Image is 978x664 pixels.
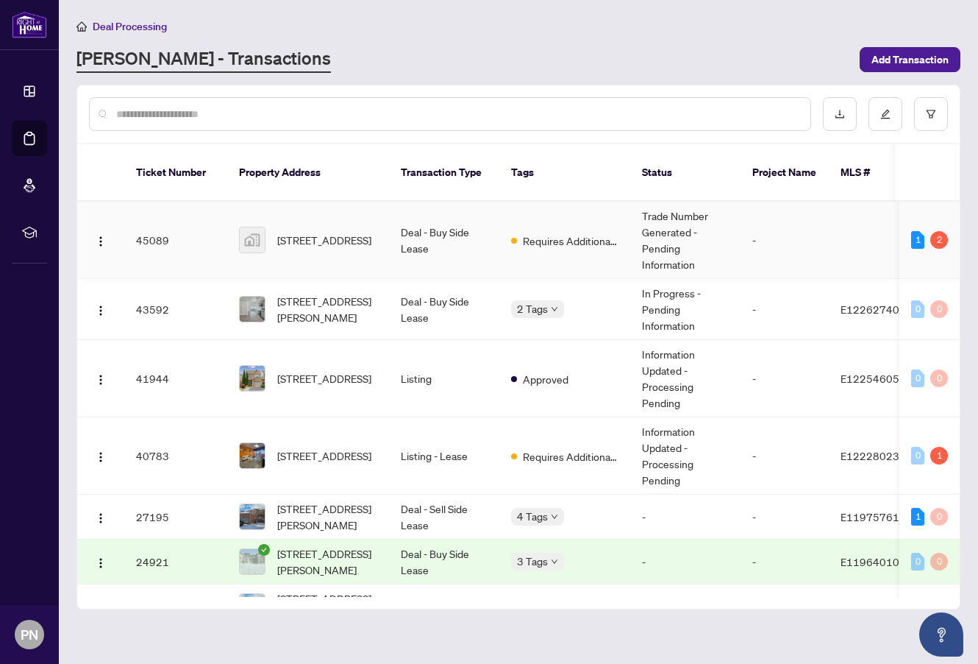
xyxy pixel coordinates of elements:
button: Logo [89,550,113,573]
img: Logo [95,451,107,463]
th: Status [630,144,740,202]
span: E12228023 [840,449,899,462]
td: - [630,540,740,584]
button: Logo [89,297,113,321]
button: Logo [89,367,113,390]
div: 1 [930,447,948,465]
div: 0 [911,370,924,387]
img: thumbnail-img [240,504,265,529]
span: [STREET_ADDRESS][PERSON_NAME] [277,501,377,533]
span: down [551,305,558,313]
td: - [740,279,829,340]
td: 45089 [124,202,227,279]
td: 41944 [124,340,227,417]
th: MLS # [829,144,917,202]
img: thumbnail-img [240,594,265,619]
td: Deal - Buy Side Lease [389,540,499,584]
div: 1 [911,231,924,249]
button: Logo [89,505,113,529]
td: In Progress - Pending Information [630,279,740,340]
span: home [76,21,87,32]
span: filter [926,109,936,119]
td: - [740,495,829,540]
td: Listing - Lease [389,584,499,629]
div: 0 [930,553,948,571]
span: [STREET_ADDRESS][PERSON_NAME] [277,545,377,578]
span: [STREET_ADDRESS] [277,448,371,464]
img: Logo [95,512,107,524]
th: Project Name [740,144,829,202]
span: down [551,558,558,565]
a: [PERSON_NAME] - Transactions [76,46,331,73]
button: filter [914,97,948,131]
td: - [740,540,829,584]
img: thumbnail-img [240,227,265,252]
div: 0 [930,370,948,387]
div: 0 [930,300,948,318]
button: Logo [89,228,113,252]
span: Requires Additional Docs [523,448,618,465]
span: 2 Tags [517,300,548,317]
img: thumbnail-img [240,297,265,322]
th: Transaction Type [389,144,499,202]
div: 2 [930,231,948,249]
span: [STREET_ADDRESS] [277,370,371,386]
td: Deal - Buy Side Lease [389,279,499,340]
button: Logo [89,444,113,467]
td: Trade Number Generated - Pending Information [630,202,740,279]
td: - [740,584,829,629]
td: - [630,495,740,540]
td: 43592 [124,279,227,340]
th: Property Address [227,144,389,202]
img: Logo [95,557,107,569]
span: [STREET_ADDRESS] [277,232,371,248]
td: - [630,584,740,629]
td: Information Updated - Processing Pending [630,417,740,495]
td: 24921 [124,540,227,584]
span: edit [880,109,890,119]
div: 0 [911,553,924,571]
span: [STREET_ADDRESS][PERSON_NAME] [277,590,377,623]
button: Logo [89,595,113,618]
span: Requires Additional Docs [523,233,618,249]
div: 0 [911,447,924,465]
span: Add Transaction [871,48,949,71]
button: download [823,97,857,131]
td: 40783 [124,417,227,495]
img: logo [12,11,47,38]
span: check-circle [258,544,270,556]
span: E11964010 [840,555,899,568]
td: Listing - Lease [389,417,499,495]
span: E12262740 [840,303,899,316]
div: 1 [911,508,924,526]
span: E11975761 [840,510,899,523]
span: 3 Tags [517,553,548,570]
td: Listing [389,340,499,417]
td: 23651 [124,584,227,629]
img: Logo [95,305,107,317]
th: Tags [499,144,630,202]
td: Deal - Buy Side Lease [389,202,499,279]
span: down [551,513,558,520]
span: [STREET_ADDRESS][PERSON_NAME] [277,293,377,325]
td: 27195 [124,495,227,540]
button: Open asap [919,612,963,657]
img: Logo [95,374,107,386]
img: Logo [95,236,107,247]
div: 0 [911,300,924,318]
span: download [835,109,845,119]
img: thumbnail-img [240,549,265,574]
span: E12254605 [840,372,899,385]
span: Deal Processing [93,20,167,33]
span: PN [21,624,38,645]
td: - [740,340,829,417]
button: Add Transaction [860,47,960,72]
div: 0 [930,508,948,526]
td: Deal - Sell Side Lease [389,495,499,540]
span: 4 Tags [517,508,548,525]
img: thumbnail-img [240,366,265,391]
td: - [740,417,829,495]
span: Approved [523,371,568,387]
th: Ticket Number [124,144,227,202]
td: - [740,202,829,279]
